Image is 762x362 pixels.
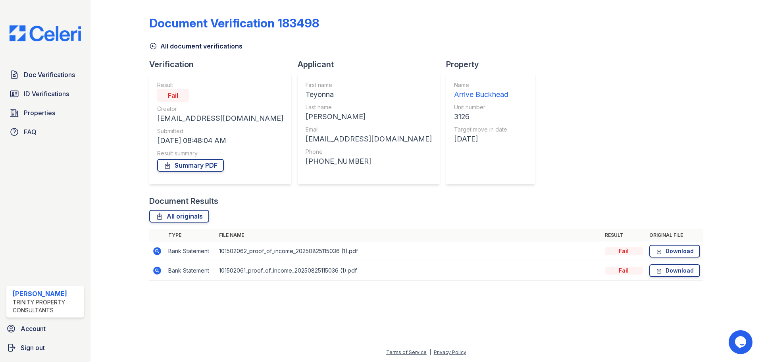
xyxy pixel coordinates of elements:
img: CE_Logo_Blue-a8612792a0a2168367f1c8372b55b34899dd931a85d93a1a3d3e32e68fde9ad4.png [3,25,87,41]
td: 101502062_proof_of_income_20250825115036 (1).pdf [216,242,602,261]
div: Trinity Property Consultants [13,298,81,314]
div: [PHONE_NUMBER] [306,156,432,167]
div: Target move in date [454,126,508,134]
td: Bank Statement [165,242,216,261]
a: Summary PDF [157,159,224,172]
span: Sign out [21,343,45,352]
div: [PERSON_NAME] [306,111,432,122]
th: Original file [646,229,703,242]
div: Verification [149,59,298,70]
a: All document verifications [149,41,242,51]
div: [DATE] [454,134,508,145]
a: All originals [149,210,209,223]
div: Fail [157,89,189,102]
div: Unit number [454,103,508,111]
div: Property [446,59,541,70]
span: FAQ [24,127,37,137]
div: | [429,349,431,355]
a: Doc Verifications [6,67,84,83]
div: Document Verification 183498 [149,16,319,30]
span: Doc Verifications [24,70,75,79]
a: FAQ [6,124,84,140]
a: Terms of Service [386,349,427,355]
div: Result summary [157,149,283,157]
div: Fail [605,267,643,275]
div: 3126 [454,111,508,122]
div: [EMAIL_ADDRESS][DOMAIN_NAME] [157,113,283,124]
a: Download [649,245,700,257]
span: Properties [24,108,55,118]
td: Bank Statement [165,261,216,281]
div: Teyonna [306,89,432,100]
a: Name Arrive Buckhead [454,81,508,100]
div: Applicant [298,59,446,70]
td: 101502061_proof_of_income_20250825115036 (1).pdf [216,261,602,281]
a: Download [649,264,700,277]
div: First name [306,81,432,89]
a: Account [3,321,87,337]
div: [PERSON_NAME] [13,289,81,298]
th: Result [602,229,646,242]
div: Name [454,81,508,89]
iframe: chat widget [729,330,754,354]
a: Properties [6,105,84,121]
div: Submitted [157,127,283,135]
div: Phone [306,148,432,156]
div: Arrive Buckhead [454,89,508,100]
th: File name [216,229,602,242]
a: Sign out [3,340,87,356]
div: Document Results [149,196,218,207]
div: Email [306,126,432,134]
a: ID Verifications [6,86,84,102]
span: ID Verifications [24,89,69,99]
th: Type [165,229,216,242]
div: [EMAIL_ADDRESS][DOMAIN_NAME] [306,134,432,145]
span: Account [21,324,46,333]
div: Fail [605,247,643,255]
a: Privacy Policy [434,349,466,355]
div: Result [157,81,283,89]
div: Creator [157,105,283,113]
div: Last name [306,103,432,111]
div: [DATE] 08:48:04 AM [157,135,283,146]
